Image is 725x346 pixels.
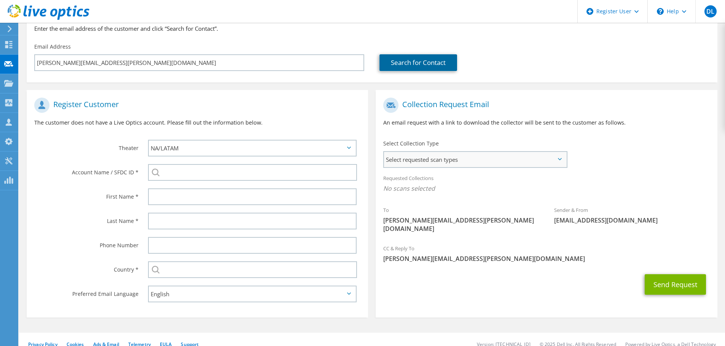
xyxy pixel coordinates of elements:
span: [PERSON_NAME][EMAIL_ADDRESS][PERSON_NAME][DOMAIN_NAME] [383,216,539,233]
label: Select Collection Type [383,140,439,147]
a: Search for Contact [379,54,457,71]
label: Preferred Email Language [34,286,139,298]
span: No scans selected [383,184,709,193]
label: Account Name / SFDC ID * [34,164,139,176]
p: The customer does not have a Live Optics account. Please fill out the information below. [34,118,360,127]
label: Email Address [34,43,71,51]
svg: \n [657,8,664,15]
span: Select requested scan types [384,152,566,167]
span: [EMAIL_ADDRESS][DOMAIN_NAME] [554,216,710,224]
span: [PERSON_NAME][EMAIL_ADDRESS][PERSON_NAME][DOMAIN_NAME] [383,254,709,263]
div: Sender & From [547,202,717,228]
div: CC & Reply To [376,240,717,267]
h1: Register Customer [34,98,357,113]
p: An email request with a link to download the collector will be sent to the customer as follows. [383,118,709,127]
label: Last Name * [34,213,139,225]
div: To [376,202,547,237]
h1: Collection Request Email [383,98,706,113]
label: Phone Number [34,237,139,249]
span: DL [704,5,717,17]
label: First Name * [34,188,139,201]
h3: Enter the email address of the customer and click “Search for Contact”. [34,24,710,33]
button: Send Request [645,274,706,295]
label: Theater [34,140,139,152]
label: Country * [34,261,139,273]
div: Requested Collections [376,170,717,198]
